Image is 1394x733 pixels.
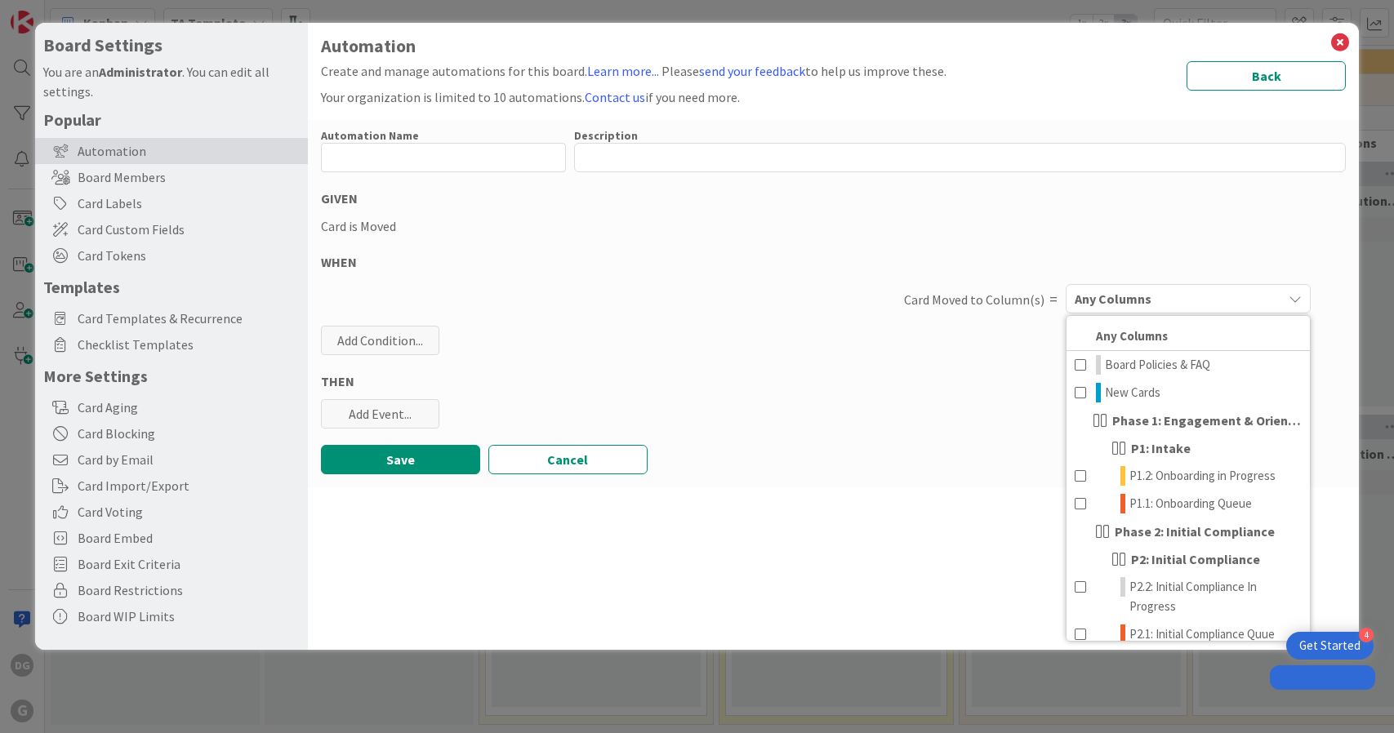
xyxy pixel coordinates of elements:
[43,109,300,130] h5: Popular
[1075,288,1151,309] span: Any Columns
[99,64,182,80] b: Administrator
[1105,355,1210,375] span: Board Policies & FAQ
[35,190,308,216] div: Card Labels
[1129,577,1302,616] span: P2.2: Initial Compliance In Progress
[1359,628,1374,642] div: 4
[404,288,1058,310] div: Card Moved to Column(s)
[1066,315,1311,642] div: Any Columns
[321,87,946,107] div: Your organization is limited to 10 automations. if you need more.
[321,189,1347,208] div: GIVEN
[1067,490,1310,518] a: P1.1: Onboarding Queue
[321,128,419,143] label: Automation Name
[1067,351,1310,379] a: Board Policies & FAQ
[585,89,645,105] a: Contact us
[321,216,1347,236] div: Card is Moved
[1115,522,1275,541] span: Phase 2: Initial Compliance
[488,445,648,474] button: Cancel
[1299,637,1361,654] div: Get Started
[35,420,308,446] div: Card Blocking
[321,61,946,81] div: Create and manage automations for this board. Please to help us improve these.
[78,502,300,522] span: Card Voting
[1067,462,1310,490] a: P1.2: Onboarding in Progress
[35,473,308,499] div: Card Import/Export
[1131,438,1191,458] span: P1: Intake
[35,603,308,629] div: Board WIP Limits
[321,371,1347,391] div: THEN
[1187,61,1346,91] button: Back
[574,128,638,143] label: Description
[1067,573,1310,620] a: P2.2: Initial Compliance In Progress
[1067,620,1310,648] a: P2.1: Initial Compliance Quue
[43,366,300,386] h5: More Settings
[35,394,308,420] div: Card Aging
[78,450,300,469] span: Card by Email
[78,335,300,354] span: Checklist Templates
[78,554,300,574] span: Board Exit Criteria
[321,399,439,429] div: Add Event...
[78,309,300,328] span: Card Templates & Recurrence
[1066,284,1311,313] button: Any Columns
[1067,379,1310,406] a: New Cards
[1105,383,1160,402] span: New Cards
[321,326,439,355] div: Add Condition...
[35,138,308,164] div: Automation
[321,36,1347,56] h1: Automation
[587,63,659,79] a: Learn more...
[1112,411,1302,430] span: Phase 1: Engagement & Orientations
[78,220,300,239] span: Card Custom Fields
[1129,466,1276,486] span: P1.2: Onboarding in Progress
[1129,494,1252,513] span: P1.1: Onboarding Queue
[1131,549,1260,569] span: P2: Initial Compliance
[78,580,300,600] span: Board Restrictions
[43,277,300,297] h5: Templates
[35,164,308,190] div: Board Members
[1067,322,1310,350] a: Any Columns
[78,246,300,265] span: Card Tokens
[78,528,300,548] span: Board Embed
[1049,290,1058,309] span: =
[699,63,805,79] a: send your feedback
[321,445,480,474] button: Save
[1286,632,1374,660] div: Open Get Started checklist, remaining modules: 4
[43,62,300,101] div: You are an . You can edit all settings.
[1129,624,1275,644] span: P2.1: Initial Compliance Quue
[321,252,1347,272] div: WHEN
[43,35,300,56] h4: Board Settings
[1096,327,1168,346] b: Any Columns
